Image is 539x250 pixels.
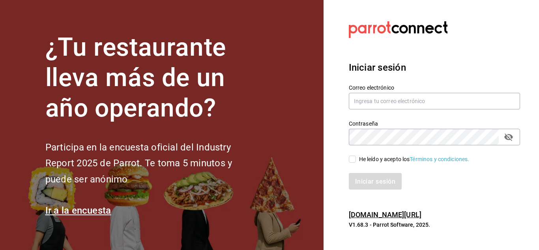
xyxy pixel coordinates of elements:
font: Iniciar sesión [349,62,406,73]
font: Participa en la encuesta oficial del Industry Report 2025 de Parrot. Te toma 5 minutos y puede se... [45,142,232,185]
a: Ir a la encuesta [45,205,111,216]
font: Correo electrónico [349,85,394,91]
input: Ingresa tu correo electrónico [349,93,520,109]
a: [DOMAIN_NAME][URL] [349,211,421,219]
font: V1.68.3 - Parrot Software, 2025. [349,222,430,228]
font: Contraseña [349,120,378,127]
a: Términos y condiciones. [410,156,469,162]
button: campo de contraseña [502,130,515,144]
font: ¿Tu restaurante lleva más de un año operando? [45,32,226,123]
font: He leído y acepto los [359,156,410,162]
